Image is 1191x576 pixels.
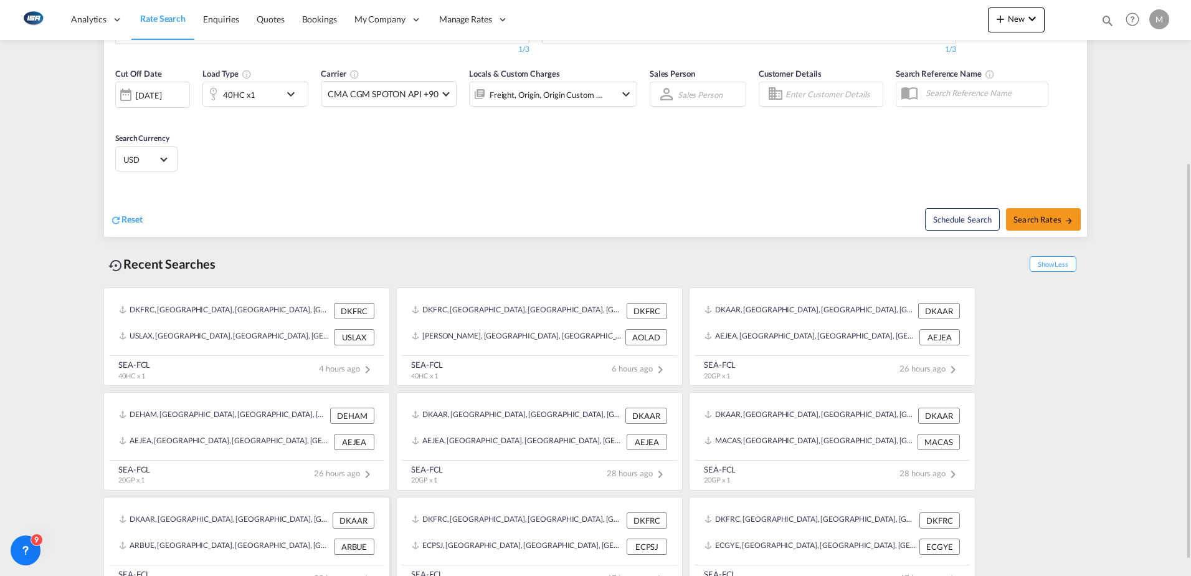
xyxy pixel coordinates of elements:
[1013,214,1073,224] span: Search Rates
[411,464,443,475] div: SEA-FCL
[705,434,914,450] div: MACAS, Casablanca, Morocco, Northern Africa, Africa
[349,69,359,79] md-icon: The selected Trucker/Carrierwill be displayed in the rate results If the rates are from another f...
[705,408,915,424] div: DKAAR, Aarhus, Denmark, Northern Europe, Europe
[314,468,375,478] span: 26 hours ago
[330,408,374,424] div: DEHAM
[627,512,667,529] div: DKFRC
[946,362,961,377] md-icon: icon-chevron-right
[1122,9,1143,30] span: Help
[627,303,667,319] div: DKFRC
[689,287,975,386] recent-search-card: DKAAR, [GEOGRAPHIC_DATA], [GEOGRAPHIC_DATA], [GEOGRAPHIC_DATA], [GEOGRAPHIC_DATA] DKAARAEJEA, [GE...
[612,363,668,373] span: 6 hours ago
[354,13,406,26] span: My Company
[334,434,374,450] div: AEJEA
[1025,11,1040,26] md-icon: icon-chevron-down
[785,85,879,103] input: Enter Customer Details
[627,434,667,450] div: AEJEA
[119,434,331,450] div: AEJEA, Jebel Ali, United Arab Emirates, Middle East, Middle East
[242,69,252,79] md-icon: icon-information-outline
[925,208,1000,231] button: Note: By default Schedule search will only considerorigin ports, destination ports and cut off da...
[759,69,822,79] span: Customer Details
[411,359,443,370] div: SEA-FCL
[223,86,255,103] div: 40HC x1
[412,539,624,555] div: ECPSJ, Posorja, Ecuador, South America, Americas
[705,329,916,345] div: AEJEA, Jebel Ali, United Arab Emirates, Middle East, Middle East
[1122,9,1149,31] div: Help
[396,287,683,386] recent-search-card: DKFRC, [GEOGRAPHIC_DATA], [GEOGRAPHIC_DATA], [GEOGRAPHIC_DATA], [GEOGRAPHIC_DATA] DKFRC[PERSON_NA...
[121,214,143,224] span: Reset
[705,539,916,555] div: ECGYE, Guayaquil, Ecuador, South America, Americas
[918,434,960,450] div: MACAS
[704,476,730,484] span: 20GP x 1
[625,408,667,424] div: DKAAR
[918,408,960,424] div: DKAAR
[919,84,1048,102] input: Search Reference Name
[650,69,695,79] span: Sales Person
[103,250,221,278] div: Recent Searches
[705,303,915,319] div: DKAAR, Aarhus, Denmark, Northern Europe, Europe
[334,303,374,319] div: DKFRC
[110,213,143,227] div: icon-refreshReset
[993,11,1008,26] md-icon: icon-plus 400-fg
[469,69,560,79] span: Locals & Custom Charges
[360,467,375,482] md-icon: icon-chevron-right
[119,512,330,529] div: DKAAR, Aarhus, Denmark, Northern Europe, Europe
[202,69,252,79] span: Load Type
[653,467,668,482] md-icon: icon-chevron-right
[319,363,375,373] span: 4 hours ago
[412,434,624,450] div: AEJEA, Jebel Ali, United Arab Emirates, Middle East, Middle East
[119,408,327,424] div: DEHAM, Hamburg, Germany, Western Europe, Europe
[122,150,171,168] md-select: Select Currency: $ USDUnited States Dollar
[490,86,603,103] div: Freight Origin Origin Custom Factory Stuffing
[625,329,667,345] div: AOLAD
[115,107,125,123] md-datepicker: Select
[1006,208,1081,231] button: Search Ratesicon-arrow-right
[321,69,359,79] span: Carrier
[411,476,437,484] span: 20GP x 1
[136,90,161,101] div: [DATE]
[328,88,439,100] span: CMA CGM SPOTON API +90
[705,512,916,529] div: DKFRC, Fredericia, Denmark, Northern Europe, Europe
[115,82,190,108] div: [DATE]
[439,13,492,26] span: Manage Rates
[919,512,960,529] div: DKFRC
[118,476,145,484] span: 20GP x 1
[108,258,123,273] md-icon: icon-backup-restore
[412,408,622,424] div: DKAAR, Aarhus, Denmark, Northern Europe, Europe
[115,44,529,55] div: 1/3
[704,372,730,380] span: 20GP x 1
[896,69,995,79] span: Search Reference Name
[19,6,47,34] img: 1aa151c0c08011ec8d6f413816f9a227.png
[899,468,961,478] span: 28 hours ago
[619,87,633,102] md-icon: icon-chevron-down
[1149,9,1169,29] div: M
[119,539,331,555] div: ARBUE, Buenos Aires, Argentina, South America, Americas
[993,14,1040,24] span: New
[985,69,995,79] md-icon: Your search will be saved by the below given name
[118,372,145,380] span: 40HC x 1
[119,303,331,319] div: DKFRC, Fredericia, Denmark, Northern Europe, Europe
[946,467,961,482] md-icon: icon-chevron-right
[283,87,305,102] md-icon: icon-chevron-down
[203,14,239,24] span: Enquiries
[115,133,169,143] span: Search Currency
[919,539,960,555] div: ECGYE
[412,303,624,319] div: DKFRC, Fredericia, Denmark, Northern Europe, Europe
[689,392,975,491] recent-search-card: DKAAR, [GEOGRAPHIC_DATA], [GEOGRAPHIC_DATA], [GEOGRAPHIC_DATA], [GEOGRAPHIC_DATA] DKAARMACAS, [GE...
[202,82,308,107] div: 40HC x1icon-chevron-down
[704,464,736,475] div: SEA-FCL
[396,392,683,491] recent-search-card: DKAAR, [GEOGRAPHIC_DATA], [GEOGRAPHIC_DATA], [GEOGRAPHIC_DATA], [GEOGRAPHIC_DATA] DKAARAEJEA, [GE...
[412,329,622,345] div: AOLAD, Luanda, Angola, Central Africa, Africa
[704,359,736,370] div: SEA-FCL
[919,329,960,345] div: AEJEA
[333,512,374,529] div: DKAAR
[676,85,724,103] md-select: Sales Person
[360,362,375,377] md-icon: icon-chevron-right
[1101,14,1114,27] md-icon: icon-magnify
[103,287,390,386] recent-search-card: DKFRC, [GEOGRAPHIC_DATA], [GEOGRAPHIC_DATA], [GEOGRAPHIC_DATA], [GEOGRAPHIC_DATA] DKFRCUSLAX, [GE...
[899,363,961,373] span: 26 hours ago
[988,7,1045,32] button: icon-plus 400-fgNewicon-chevron-down
[1030,256,1076,272] span: Show Less
[653,362,668,377] md-icon: icon-chevron-right
[123,154,158,165] span: USD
